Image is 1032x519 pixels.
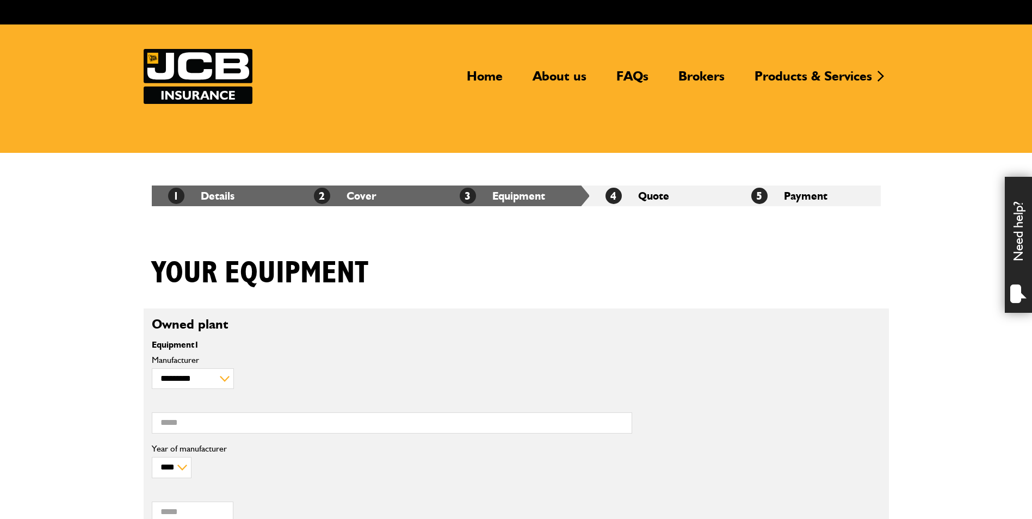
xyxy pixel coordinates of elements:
[460,188,476,204] span: 3
[459,68,511,93] a: Home
[168,189,234,202] a: 1Details
[751,188,768,204] span: 5
[144,49,252,104] a: JCB Insurance Services
[314,188,330,204] span: 2
[144,49,252,104] img: JCB Insurance Services logo
[152,444,632,453] label: Year of manufacturer
[746,68,880,93] a: Products & Services
[152,317,881,332] h2: Owned plant
[608,68,657,93] a: FAQs
[605,188,622,204] span: 4
[152,356,632,364] label: Manufacturer
[735,186,881,206] li: Payment
[314,189,376,202] a: 2Cover
[1005,177,1032,313] div: Need help?
[524,68,595,93] a: About us
[152,255,368,292] h1: Your equipment
[443,186,589,206] li: Equipment
[194,339,199,350] span: 1
[168,188,184,204] span: 1
[670,68,733,93] a: Brokers
[152,341,632,349] p: Equipment
[589,186,735,206] li: Quote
